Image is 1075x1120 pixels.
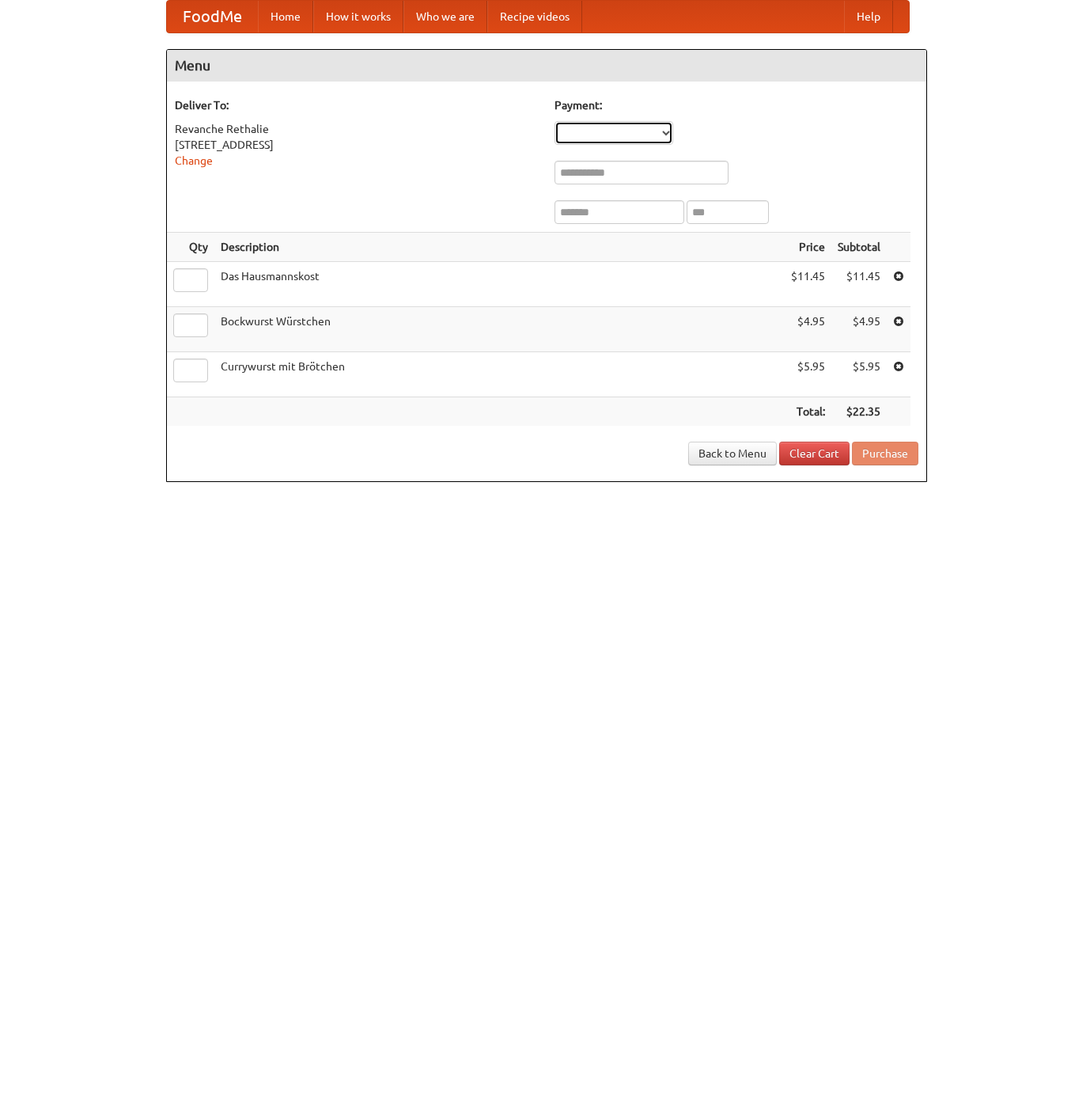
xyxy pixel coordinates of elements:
[785,352,831,397] td: $5.95
[487,1,582,32] a: Recipe videos
[258,1,313,32] a: Home
[844,1,893,32] a: Help
[175,154,213,167] a: Change
[688,442,777,465] a: Back to Menu
[175,137,539,153] div: [STREET_ADDRESS]
[214,233,785,262] th: Description
[852,442,918,465] button: Purchase
[214,307,785,352] td: Bockwurst Würstchen
[831,233,887,262] th: Subtotal
[785,262,831,307] td: $11.45
[831,307,887,352] td: $4.95
[831,262,887,307] td: $11.45
[167,50,926,82] h4: Menu
[403,1,487,32] a: Who we are
[214,352,785,397] td: Currywurst mit Brötchen
[175,97,539,113] h5: Deliver To:
[555,97,918,113] h5: Payment:
[175,121,539,137] div: Revanche Rethalie
[785,397,831,427] th: Total:
[831,397,887,427] th: $22.35
[785,307,831,352] td: $4.95
[785,233,831,262] th: Price
[831,352,887,397] td: $5.95
[167,233,214,262] th: Qty
[313,1,403,32] a: How it works
[214,262,785,307] td: Das Hausmannskost
[779,442,850,465] a: Clear Cart
[167,1,258,32] a: FoodMe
